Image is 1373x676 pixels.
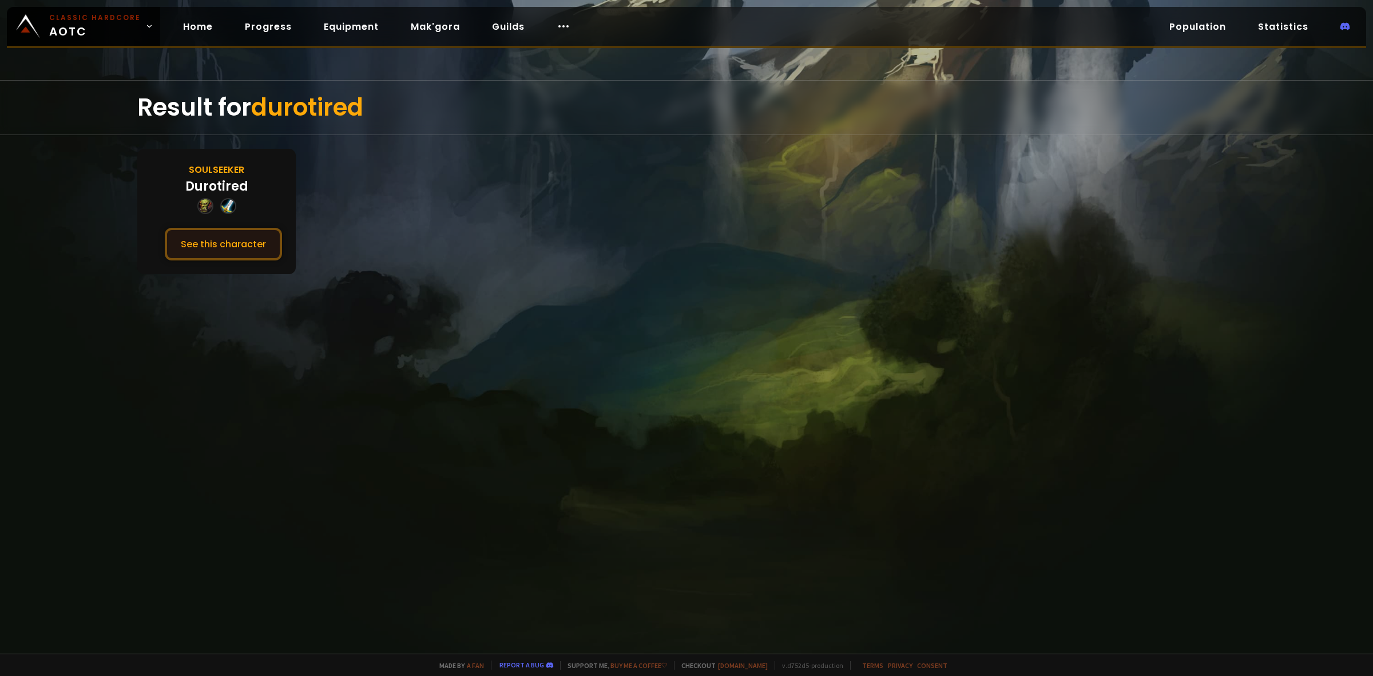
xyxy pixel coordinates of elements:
[174,15,222,38] a: Home
[165,228,282,260] button: See this character
[560,661,667,670] span: Support me,
[917,661,947,670] a: Consent
[236,15,301,38] a: Progress
[610,661,667,670] a: Buy me a coffee
[862,661,883,670] a: Terms
[49,13,141,23] small: Classic Hardcore
[674,661,768,670] span: Checkout
[483,15,534,38] a: Guilds
[775,661,843,670] span: v. d752d5 - production
[189,163,244,177] div: Soulseeker
[315,15,388,38] a: Equipment
[7,7,160,46] a: Classic HardcoreAOTC
[49,13,141,40] span: AOTC
[888,661,912,670] a: Privacy
[137,81,1236,135] div: Result for
[432,661,484,670] span: Made by
[251,90,363,124] span: durotired
[467,661,484,670] a: a fan
[402,15,469,38] a: Mak'gora
[185,177,248,196] div: Durotired
[718,661,768,670] a: [DOMAIN_NAME]
[1249,15,1318,38] a: Statistics
[499,661,544,669] a: Report a bug
[1160,15,1235,38] a: Population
